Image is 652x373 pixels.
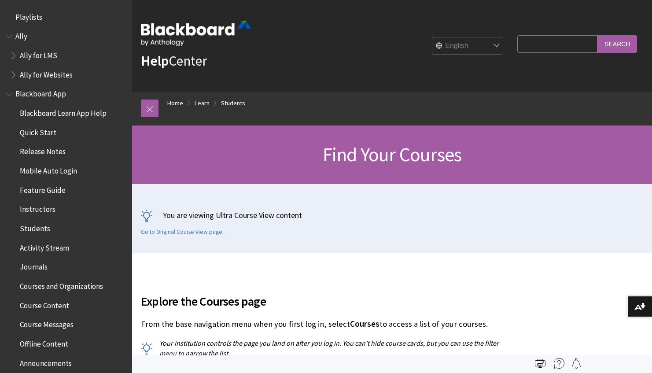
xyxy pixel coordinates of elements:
[597,35,637,52] input: Search
[141,52,169,70] strong: Help
[221,98,245,109] a: Students
[141,318,513,330] p: From the base navigation menu when you first log in, select to access a list of your courses.
[571,358,582,369] img: Follow this page
[535,358,545,369] img: Print
[195,98,210,109] a: Learn
[20,163,77,175] span: Mobile Auto Login
[20,144,66,156] span: Release Notes
[432,37,503,55] select: Site Language Selector
[15,29,27,41] span: Ally
[20,318,74,329] span: Course Messages
[15,10,42,22] span: Playlists
[20,298,69,310] span: Course Content
[20,48,57,60] span: Ally for LMS
[141,210,643,221] p: You are viewing Ultra Course View content
[20,336,68,348] span: Offline Content
[20,125,56,137] span: Quick Start
[141,228,224,236] a: Go to Original Course View page.
[20,106,107,118] span: Blackboard Learn App Help
[20,279,103,291] span: Courses and Organizations
[141,338,513,358] p: Your institution controls the page you land on after you log in. You can't hide course cards, but...
[15,87,66,99] span: Blackboard App
[20,67,73,79] span: Ally for Websites
[20,202,55,214] span: Instructors
[20,221,50,233] span: Students
[141,52,207,70] a: HelpCenter
[141,292,513,310] span: Explore the Courses page
[167,98,183,109] a: Home
[5,29,127,82] nav: Book outline for Anthology Ally Help
[20,240,69,252] span: Activity Stream
[323,142,461,166] span: Find Your Courses
[20,260,48,272] span: Journals
[141,21,251,46] img: Blackboard by Anthology
[20,356,72,368] span: Announcements
[350,319,379,329] span: Courses
[5,10,127,25] nav: Book outline for Playlists
[554,358,564,369] img: More help
[20,183,66,195] span: Feature Guide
